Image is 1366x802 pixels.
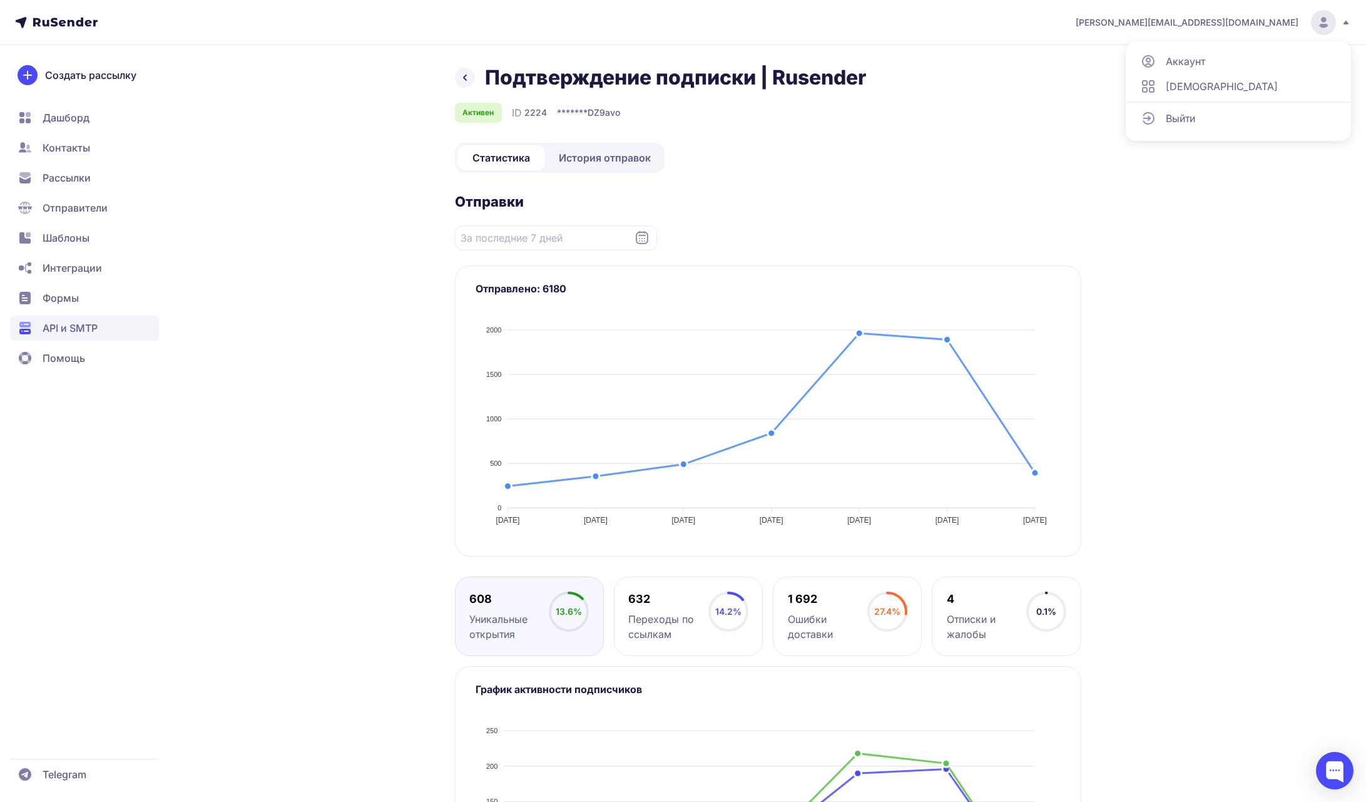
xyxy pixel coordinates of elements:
[43,260,102,275] span: Интеграции
[485,65,866,90] h1: Подтверждение подписки | Rusender
[43,110,89,125] span: Дашборд
[1166,54,1205,69] span: Аккаунт
[1133,74,1343,99] a: [DEMOGRAPHIC_DATA]
[10,762,159,787] a: Telegram
[788,592,867,607] div: 1 692
[1036,606,1056,617] span: 0.1%
[45,68,136,83] span: Создать рассылку
[759,516,783,525] tspan: [DATE]
[1166,111,1195,126] span: Выйти
[1166,79,1278,94] span: [DEMOGRAPHIC_DATA]
[462,108,494,118] span: Активен
[490,460,501,467] tspan: 500
[1133,49,1343,74] a: Аккаунт
[43,170,91,185] span: Рассылки
[548,145,662,170] a: История отправок
[1023,516,1047,525] tspan: [DATE]
[486,763,497,770] tspan: 200
[43,321,98,336] span: API и SMTP
[874,606,900,617] span: 27.4%
[628,612,708,642] div: Переходы по ссылкам
[584,516,608,525] tspan: [DATE]
[671,516,695,525] tspan: [DATE]
[1076,16,1298,29] span: [PERSON_NAME][EMAIL_ADDRESS][DOMAIN_NAME]
[847,516,871,525] tspan: [DATE]
[472,150,530,165] span: Статистика
[497,504,501,512] tspan: 0
[43,140,90,155] span: Контакты
[512,105,547,120] div: ID
[524,106,547,119] span: 2224
[559,150,651,165] span: История отправок
[486,727,497,734] tspan: 250
[43,290,79,306] span: Формы
[628,592,708,607] div: 632
[947,612,1026,642] div: Отписки и жалобы
[476,281,1061,296] h3: Отправлено: 6180
[715,606,742,617] span: 14.2%
[935,516,959,525] tspan: [DATE]
[43,200,108,215] span: Отправители
[556,606,582,617] span: 13.6%
[469,612,549,642] div: Уникальные открытия
[43,230,89,245] span: Шаблоны
[43,351,85,366] span: Помощь
[476,682,1061,697] h3: График активности подписчиков
[486,326,501,334] tspan: 2000
[496,516,519,525] tspan: [DATE]
[455,193,1081,210] h2: Отправки
[469,592,549,607] div: 608
[947,592,1026,607] div: 4
[588,106,620,119] span: DZ9avo
[457,145,545,170] a: Статистика
[455,225,657,250] input: Datepicker input
[43,767,86,782] span: Telegram
[788,612,867,642] div: Ошибки доставки
[486,415,501,423] tspan: 1000
[486,371,501,378] tspan: 1500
